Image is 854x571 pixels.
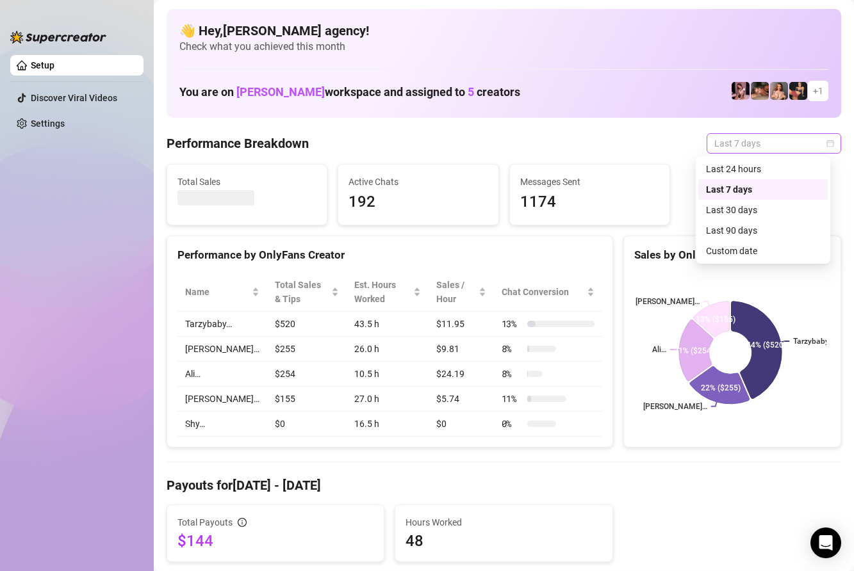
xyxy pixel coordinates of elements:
td: $0 [267,412,347,437]
h4: Performance Breakdown [167,134,309,152]
img: Tarzybaby [770,82,788,100]
div: Last 7 days [706,182,820,197]
td: Ali… [177,362,267,387]
td: 26.0 h [347,337,429,362]
span: 192 [349,190,488,214]
span: 8 % [502,342,522,356]
span: Total Sales [177,175,316,189]
div: Last 30 days [698,200,828,220]
img: Maria [789,82,807,100]
div: Last 90 days [706,223,820,237]
span: [PERSON_NAME] [236,85,325,99]
td: $520 [267,312,347,337]
div: Performance by OnlyFans Creator [177,246,602,264]
span: Total Sales & Tips [275,278,329,306]
span: 8 % [502,367,522,381]
a: Discover Viral Videos [31,93,117,103]
a: Setup [31,60,54,70]
td: [PERSON_NAME]… [177,387,267,412]
th: Sales / Hour [429,273,493,312]
div: Last 7 days [698,179,828,200]
td: $24.19 [429,362,493,387]
td: $5.74 [429,387,493,412]
span: $144 [177,531,374,551]
th: Total Sales & Tips [267,273,347,312]
td: $11.95 [429,312,493,337]
td: $255 [267,337,347,362]
h4: Payouts for [DATE] - [DATE] [167,476,841,494]
h4: 👋 Hey, [PERSON_NAME] agency ! [179,22,828,40]
text: [PERSON_NAME]… [635,297,699,306]
text: Ali… [652,345,666,354]
img: logo-BBDzfeDw.svg [10,31,106,44]
div: Open Intercom Messenger [810,527,841,558]
span: 0 % [502,417,522,431]
td: $0 [429,412,493,437]
td: 43.5 h [347,312,429,337]
td: 16.5 h [347,412,429,437]
td: [PERSON_NAME]… [177,337,267,362]
td: 27.0 h [347,387,429,412]
span: Hours Worked [406,515,602,529]
a: Settings [31,118,65,129]
span: 11 % [502,392,522,406]
span: Chat Conversion [502,285,584,299]
h1: You are on workspace and assigned to creators [179,85,520,99]
span: 1174 [520,190,659,214]
img: Ali [751,82,769,100]
span: + 1 [813,84,823,98]
td: 10.5 h [347,362,429,387]
span: Last 7 days [714,134,833,153]
span: Active Chats [349,175,488,189]
span: Total Payouts [177,515,233,529]
text: [PERSON_NAME]… [643,402,707,411]
td: $254 [267,362,347,387]
div: Custom date [698,241,828,261]
div: Sales by OnlyFans Creator [634,246,830,264]
span: Name [185,285,249,299]
span: 5 [468,85,474,99]
text: Tarzybaby… [793,337,833,346]
div: Custom date [706,244,820,258]
div: Last 90 days [698,220,828,241]
span: 13 % [502,317,522,331]
td: Shy… [177,412,267,437]
th: Chat Conversion [494,273,602,312]
th: Name [177,273,267,312]
span: Messages Sent [520,175,659,189]
span: info-circle [238,518,247,527]
span: 48 [406,531,602,551]
span: Sales / Hour [436,278,475,306]
div: Est. Hours Worked [354,278,411,306]
div: Last 24 hours [698,159,828,179]
td: $155 [267,387,347,412]
td: Tarzybaby… [177,312,267,337]
td: $9.81 [429,337,493,362]
div: Last 24 hours [706,162,820,176]
span: calendar [826,140,834,147]
img: Keelie [732,82,750,100]
div: Last 30 days [706,203,820,217]
span: Check what you achieved this month [179,40,828,54]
